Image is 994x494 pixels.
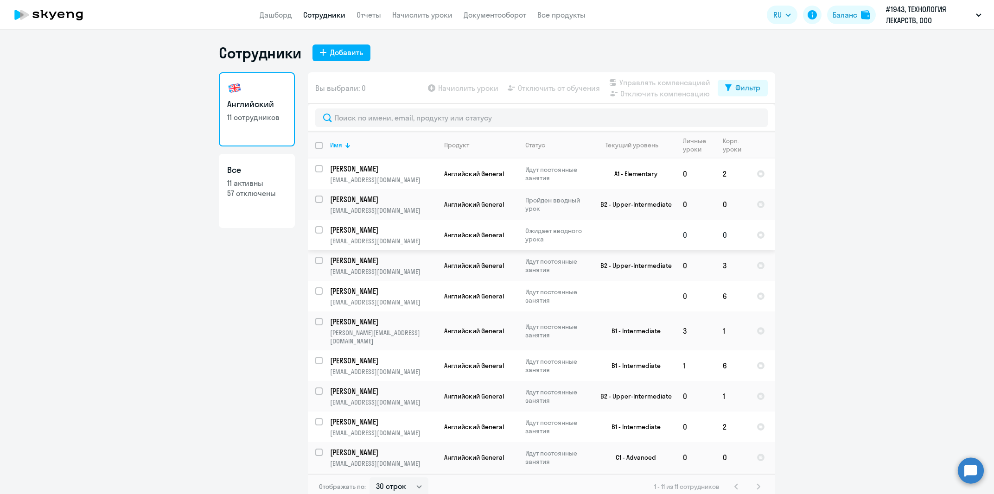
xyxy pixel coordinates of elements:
div: Имя [330,141,342,149]
button: Добавить [312,44,370,61]
p: [EMAIL_ADDRESS][DOMAIN_NAME] [330,298,436,306]
td: 0 [675,189,715,220]
td: 0 [675,250,715,281]
td: 0 [715,220,749,250]
div: Баланс [833,9,857,20]
h3: Английский [227,98,287,110]
td: 0 [715,442,749,473]
a: [PERSON_NAME] [330,286,436,296]
td: C1 - Advanced [589,442,675,473]
p: Ожидает вводного урока [525,227,589,243]
span: Английский General [444,261,504,270]
button: Балансbalance [827,6,876,24]
span: Английский General [444,170,504,178]
span: Английский General [444,231,504,239]
div: Добавить [330,47,363,58]
p: [PERSON_NAME] [330,447,435,457]
div: Продукт [444,141,517,149]
p: Идут постоянные занятия [525,257,589,274]
p: Пройден вводный урок [525,196,589,213]
span: Английский General [444,292,504,300]
a: Английский11 сотрудников [219,72,295,146]
td: 6 [715,350,749,381]
a: [PERSON_NAME] [330,386,436,396]
img: english [227,81,242,95]
p: 11 сотрудников [227,112,287,122]
span: Отображать по: [319,482,366,491]
p: [PERSON_NAME] [330,386,435,396]
button: Фильтр [718,80,768,96]
td: 2 [715,158,749,189]
td: 0 [675,220,715,250]
h1: Сотрудники [219,44,301,62]
td: 0 [715,189,749,220]
div: Фильтр [735,82,760,93]
p: [PERSON_NAME] [330,225,435,235]
p: [PERSON_NAME] [330,417,435,427]
p: [PERSON_NAME] [330,286,435,296]
td: B2 - Upper-Intermediate [589,381,675,412]
img: balance [861,10,870,19]
a: [PERSON_NAME] [330,417,436,427]
div: Личные уроки [683,137,715,153]
p: [EMAIL_ADDRESS][DOMAIN_NAME] [330,237,436,245]
a: Начислить уроки [392,10,452,19]
div: Личные уроки [683,137,707,153]
td: 0 [675,281,715,311]
td: 6 [715,281,749,311]
td: 0 [675,442,715,473]
td: B2 - Upper-Intermediate [589,250,675,281]
span: Английский General [444,200,504,209]
span: Английский General [444,423,504,431]
div: Корп. уроки [723,137,749,153]
span: Вы выбрали: 0 [315,82,366,94]
a: [PERSON_NAME] [330,317,436,327]
p: [EMAIL_ADDRESS][DOMAIN_NAME] [330,459,436,468]
a: Отчеты [357,10,381,19]
span: Английский General [444,327,504,335]
a: [PERSON_NAME] [330,225,436,235]
p: [EMAIL_ADDRESS][DOMAIN_NAME] [330,206,436,215]
td: 1 [675,350,715,381]
span: Английский General [444,392,504,400]
p: [PERSON_NAME] [330,194,435,204]
p: [PERSON_NAME] [330,317,435,327]
a: Дашборд [260,10,292,19]
div: Текущий уровень [605,141,658,149]
a: [PERSON_NAME] [330,255,436,266]
p: [EMAIL_ADDRESS][DOMAIN_NAME] [330,367,436,376]
span: RU [773,9,782,20]
p: [PERSON_NAME] [330,355,435,366]
h3: Все [227,164,287,176]
p: [EMAIL_ADDRESS][DOMAIN_NAME] [330,429,436,437]
a: [PERSON_NAME] [330,164,436,174]
a: [PERSON_NAME] [330,447,436,457]
a: Все продукты [537,10,586,19]
td: A1 - Elementary [589,158,675,189]
td: 0 [675,381,715,412]
p: 57 отключены [227,188,287,198]
p: [EMAIL_ADDRESS][DOMAIN_NAME] [330,398,436,406]
p: [PERSON_NAME] [330,255,435,266]
td: 1 [715,311,749,350]
p: [EMAIL_ADDRESS][DOMAIN_NAME] [330,267,436,276]
div: Продукт [444,141,469,149]
a: Документооборот [464,10,526,19]
td: 3 [675,311,715,350]
span: Английский General [444,361,504,370]
p: Идут постоянные занятия [525,323,589,339]
button: #1943, ТЕХНОЛОГИЯ ЛЕКАРСТВ, ООО [881,4,986,26]
p: #1943, ТЕХНОЛОГИЯ ЛЕКАРСТВ, ООО [886,4,972,26]
td: B1 - Intermediate [589,311,675,350]
td: B1 - Intermediate [589,350,675,381]
div: Статус [525,141,545,149]
td: 2 [715,412,749,442]
div: Корп. уроки [723,137,741,153]
td: 0 [675,412,715,442]
a: Все11 активны57 отключены [219,154,295,228]
p: Идут постоянные занятия [525,357,589,374]
div: Текущий уровень [597,141,675,149]
p: [EMAIL_ADDRESS][DOMAIN_NAME] [330,176,436,184]
button: RU [767,6,797,24]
